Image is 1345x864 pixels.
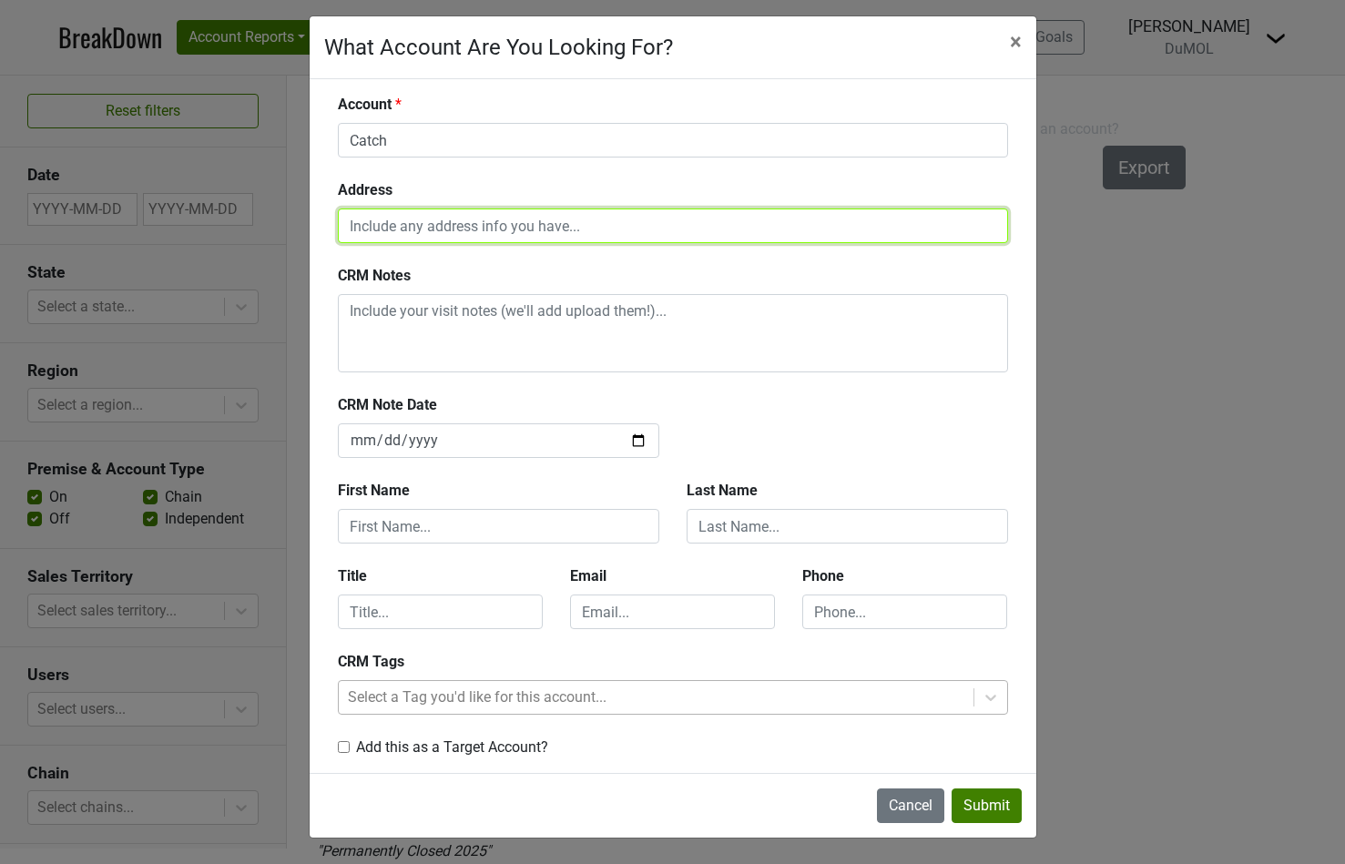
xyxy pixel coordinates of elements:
b: Account [338,96,392,113]
b: Email [570,567,606,584]
input: Include any address info you have... [338,208,1008,243]
b: Phone [802,567,844,584]
b: Address [338,181,392,198]
b: Title [338,567,367,584]
input: Name... [338,123,1008,158]
b: CRM Notes [338,267,411,284]
button: Cancel [877,788,944,823]
label: Add this as a Target Account? [356,737,548,758]
b: Last Name [687,482,758,499]
b: CRM Note Date [338,396,437,413]
div: What Account Are You Looking For? [324,31,673,64]
input: First Name... [338,509,659,544]
b: First Name [338,482,410,499]
input: Title... [338,595,543,629]
input: Last Name... [687,509,1008,544]
input: Email... [570,595,775,629]
b: CRM Tags [338,653,404,670]
input: Phone... [802,595,1007,629]
button: Submit [952,788,1022,823]
span: × [1010,29,1022,55]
